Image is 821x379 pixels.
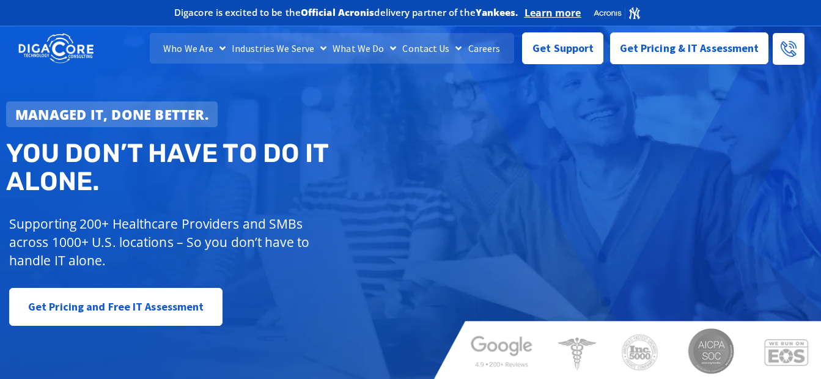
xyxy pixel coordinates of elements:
[593,6,641,20] img: Acronis
[525,7,581,19] a: Learn more
[399,33,465,64] a: Contact Us
[330,33,399,64] a: What We Do
[28,295,204,319] span: Get Pricing and Free IT Assessment
[610,32,769,64] a: Get Pricing & IT Assessment
[150,33,514,64] nav: Menu
[476,6,518,18] b: Yankees.
[18,32,94,65] img: DigaCore Technology Consulting
[465,33,504,64] a: Careers
[301,6,375,18] b: Official Acronis
[6,101,218,127] a: Managed IT, done better.
[532,36,594,61] span: Get Support
[229,33,330,64] a: Industries We Serve
[522,32,603,64] a: Get Support
[160,33,229,64] a: Who We Are
[620,36,759,61] span: Get Pricing & IT Assessment
[9,288,223,326] a: Get Pricing and Free IT Assessment
[9,215,345,270] p: Supporting 200+ Healthcare Providers and SMBs across 1000+ U.S. locations – So you don’t have to ...
[174,8,518,17] h2: Digacore is excited to be the delivery partner of the
[6,139,419,196] h2: You don’t have to do IT alone.
[15,105,208,123] strong: Managed IT, done better.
